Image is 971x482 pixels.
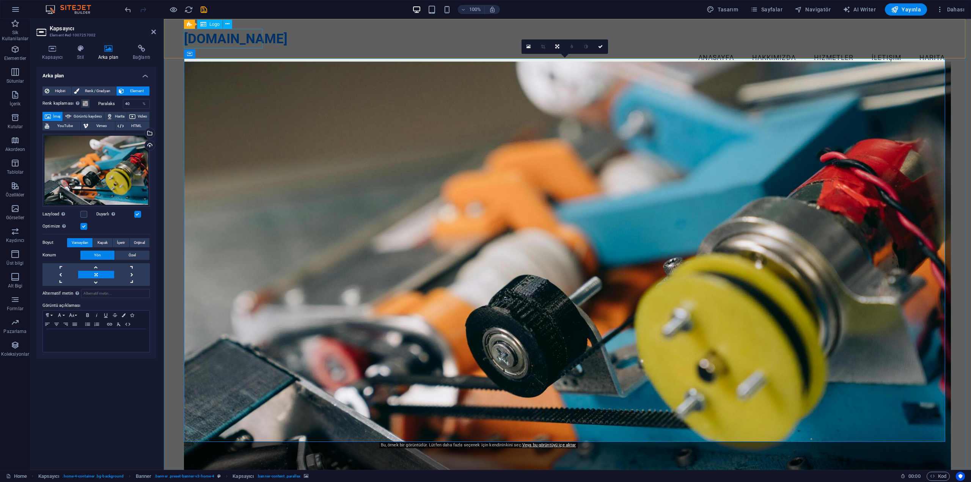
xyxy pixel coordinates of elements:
p: Kutular [8,124,23,130]
span: HTML [126,121,147,130]
span: İmaj [53,112,60,121]
span: Seçmek için tıkla. Düzenlemek için çift tıkla [38,472,60,481]
i: Kaydet (Ctrl+S) [200,5,208,14]
i: Bu element, arka plan içeriyor [304,474,308,478]
span: Navigatör [795,6,831,13]
span: Yayınla [891,6,921,13]
span: Harita [115,112,124,121]
button: Ön izleme modundan çıkıp düzenlemeye devam etmek için buraya tıklayın [169,5,178,14]
span: . banner-content .parallax [257,472,300,481]
div: Tasarım (Ctrl+Alt+Y) [704,3,741,16]
button: Strikethrough [110,311,119,320]
span: Kod [930,472,946,481]
button: Bold (Ctrl+B) [83,311,92,320]
h4: Stil [71,45,93,61]
span: Vimeo [91,121,112,130]
span: Hiçbiri [52,86,69,96]
p: İçerik [9,101,20,107]
button: Harita [104,112,127,121]
label: Renk kaplaması [42,99,81,108]
p: Üst bilgi [6,260,24,266]
button: Align Left [43,320,52,329]
span: Renk / Gradyan [82,86,114,96]
button: AI Writer [840,3,879,16]
button: Insert Link [105,320,114,329]
span: Özel [129,251,136,260]
h4: Arka plan [93,45,127,61]
button: Colors [119,311,128,320]
label: Alternatif metin [42,289,81,298]
p: Formlar [7,306,24,312]
p: Özellikler [6,192,24,198]
div: % [139,99,149,108]
label: Optimize [42,222,80,231]
button: Renk / Gradyan [72,86,116,96]
i: Bu element, özelleştirilebilir bir ön ayar [217,474,221,478]
button: HTML [115,121,149,130]
button: Unordered List [83,320,92,329]
button: Align Right [61,320,70,329]
button: Tasarım [704,3,741,16]
p: Akordeon [5,146,25,152]
span: Seçmek için tıkla. Düzenlemek için çift tıkla [233,472,254,481]
button: Ordered List [92,320,101,329]
button: Görüntü kaydırıcı [63,112,104,121]
p: Elementler [4,55,26,61]
h4: Arka plan [36,67,156,80]
span: Orijinal [134,238,145,247]
button: Orijinal [130,238,149,247]
label: Paralaks [98,102,123,106]
span: YouTube [52,121,78,130]
button: Dahası [933,3,968,16]
a: Bulanıklaştırma [565,39,579,54]
button: İmaj [42,112,63,121]
span: Yön [94,251,101,260]
button: Font Family [55,311,67,320]
p: Kaydırıcı [6,237,24,243]
button: Font Size [67,311,79,320]
p: Sütunlar [6,78,24,84]
h3: Element #ed-1007257002 [50,32,141,39]
button: Yön [80,251,115,260]
img: Editor Logo [44,5,101,14]
p: Alt Bigi [8,283,23,289]
span: Varsayılan [72,238,88,247]
button: Underline (Ctrl+U) [101,311,110,320]
label: Lazyload [42,210,80,219]
nav: breadcrumb [38,472,308,481]
p: Pazarlama [3,328,27,334]
h4: Bağlantı [127,45,156,61]
h2: Kapsayıcı [50,25,156,32]
input: Alternatif metin... [81,289,150,298]
button: YouTube [42,121,80,130]
span: . banner .preset-banner-v3-home-4 [154,472,214,481]
span: Tasarım [707,6,738,13]
button: Clear Formatting [114,320,123,329]
button: 100% [458,5,485,14]
button: undo [123,5,132,14]
button: Vimeo [81,121,115,130]
label: Konum [42,251,80,260]
span: . home-4-container .bg-background [62,472,124,481]
a: Gri tonlama [579,39,594,54]
span: Logo [209,22,220,27]
span: Element [126,86,147,96]
button: Kod [927,472,950,481]
button: Varsayılan [67,238,93,247]
button: Sayfalar [747,3,786,16]
button: Align Center [52,320,61,329]
a: Veya bu görüntüyü içe aktar [522,443,576,447]
span: Sayfalar [750,6,782,13]
button: Italic (Ctrl+I) [92,311,101,320]
div: Bu, örnek bir görüntüdür. Lütfen daha fazla seçenek için kendininkini seç. [379,442,578,448]
p: Tablolar [7,169,24,175]
span: Dahası [936,6,965,13]
a: Yönü değiştir [550,39,565,54]
a: Onayla ( Ctrl ⏎ ) [594,39,608,54]
label: Boyut [42,238,67,247]
button: Kapak [93,238,112,247]
p: Görseller [6,215,24,221]
span: Görüntü kaydırıcı [74,112,102,121]
span: AI Writer [843,6,876,13]
span: İçerir [117,238,125,247]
